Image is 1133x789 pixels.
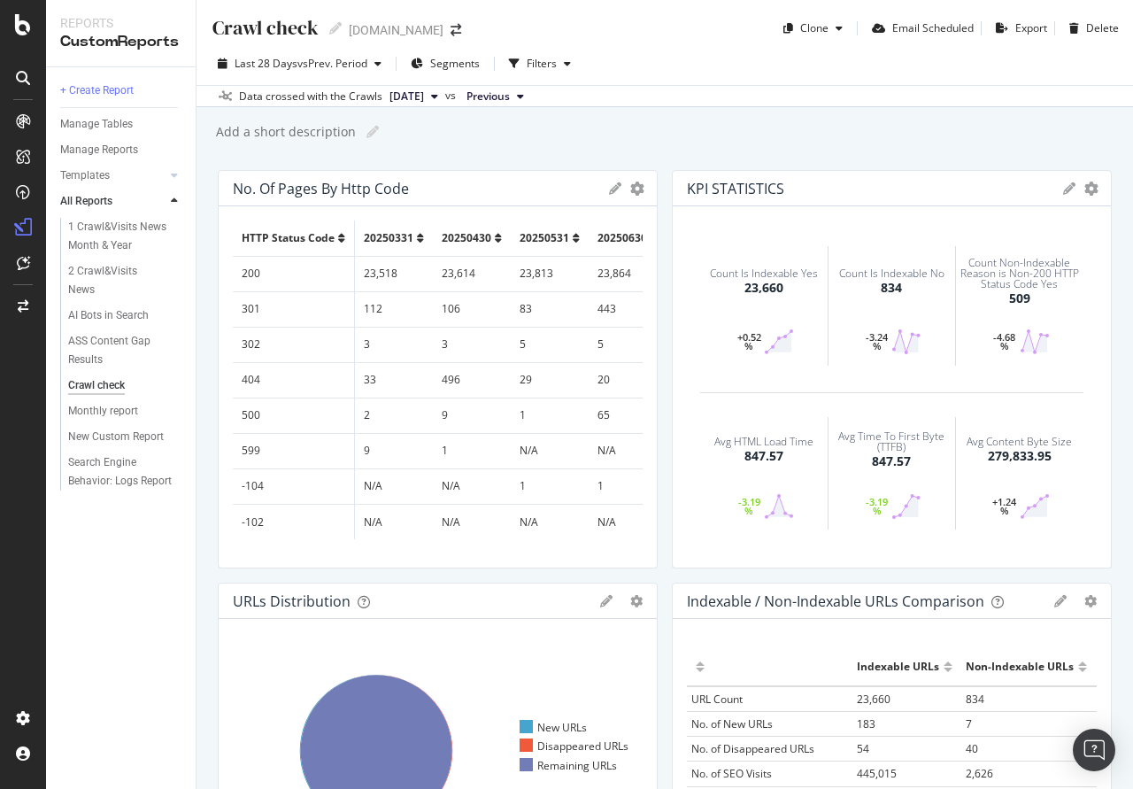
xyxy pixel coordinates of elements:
[1062,14,1119,43] button: Delete
[60,14,181,32] div: Reports
[672,170,1112,569] div: KPI STATISTICSgeargearCount Is Indexable Yes23,660+0.52 %Count Is Indexable No834-3.24 %Count Non...
[872,453,911,470] div: 847.57
[355,291,434,327] td: 112
[355,468,434,504] td: N/A
[68,453,183,491] a: Search Engine Behavior: Logs Report
[233,468,355,504] td: -104
[355,256,434,291] td: 23,518
[233,180,409,197] div: No. of pages by http code
[211,50,389,78] button: Last 28 DaysvsPrev. Period
[355,362,434,398] td: 33
[68,218,183,255] a: 1 Crawl&Visits News Month & Year
[60,115,183,134] a: Manage Tables
[233,291,355,327] td: 301
[1073,729,1115,771] div: Open Intercom Messenger
[60,81,134,100] div: + Create Report
[589,291,667,327] td: 443
[451,24,461,36] div: arrow-right-arrow-left
[445,88,459,104] span: vs
[691,692,743,707] span: URL Count
[466,89,510,104] span: Previous
[68,262,166,299] div: 2 Crawl&Visits News
[800,20,829,35] div: Clone
[68,428,183,446] a: New Custom Report
[433,504,511,539] td: N/A
[364,230,413,245] span: 20250331
[687,592,984,610] div: Indexable / Non-Indexable URLs Comparison
[68,402,138,421] div: Monthly report
[520,720,587,735] div: New URLs
[857,741,869,756] span: 54
[355,398,434,433] td: 2
[966,716,972,731] span: 7
[68,376,183,395] a: Crawl check
[966,653,1074,681] div: Non-Indexable URLs
[511,433,589,468] td: N/A
[966,692,984,707] span: 834
[60,32,181,52] div: CustomReports
[355,327,434,362] td: 3
[744,279,783,297] div: 23,660
[355,504,434,539] td: N/A
[862,498,891,515] div: -3.19 %
[60,81,183,100] a: + Create Report
[589,504,667,539] td: N/A
[857,653,939,681] div: Indexable URLs
[433,327,511,362] td: 3
[211,14,319,42] div: Crawl check
[233,433,355,468] td: 599
[68,262,183,299] a: 2 Crawl&Visits News
[60,192,166,211] a: All Reports
[511,291,589,327] td: 83
[233,256,355,291] td: 200
[839,268,944,279] div: Count Is Indexable No
[734,498,764,515] div: -3.19 %
[235,56,297,71] span: Last 28 Days
[60,141,138,159] div: Manage Reports
[589,468,667,504] td: 1
[233,398,355,433] td: 500
[433,398,511,433] td: 9
[511,327,589,362] td: 5
[433,291,511,327] td: 106
[433,433,511,468] td: 1
[511,468,589,504] td: 1
[520,230,569,245] span: 20250531
[68,376,125,395] div: Crawl check
[242,230,335,245] span: HTTP Status Code
[233,362,355,398] td: 404
[68,428,164,446] div: New Custom Report
[60,166,110,185] div: Templates
[459,86,531,107] button: Previous
[382,86,445,107] button: [DATE]
[967,437,1072,447] div: Avg Content Byte Size
[989,14,1047,43] button: Export
[511,504,589,539] td: N/A
[355,433,434,468] td: 9
[857,692,890,707] span: 23,660
[589,256,667,291] td: 23,864
[329,22,342,35] i: Edit report name
[589,433,667,468] td: N/A
[68,218,172,255] div: 1 Crawl&Visits News Month & Year
[60,115,133,134] div: Manage Tables
[990,333,1020,351] div: -4.68 %
[239,89,382,104] div: Data crossed with the Crawls
[988,447,1052,465] div: 279,833.95
[433,468,511,504] td: N/A
[1086,20,1119,35] div: Delete
[233,327,355,362] td: 302
[1084,182,1098,195] div: gear
[68,402,183,421] a: Monthly report
[691,741,814,756] span: No. of Disappeared URLs
[710,268,818,279] div: Count Is Indexable Yes
[589,398,667,433] td: 65
[714,437,813,447] div: Avg HTML Load Time
[233,504,355,539] td: -102
[776,14,850,43] button: Clone
[68,306,149,325] div: AI Bots in Search
[966,766,993,781] span: 2,626
[589,362,667,398] td: 20
[892,20,974,35] div: Email Scheduled
[630,595,643,607] div: gear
